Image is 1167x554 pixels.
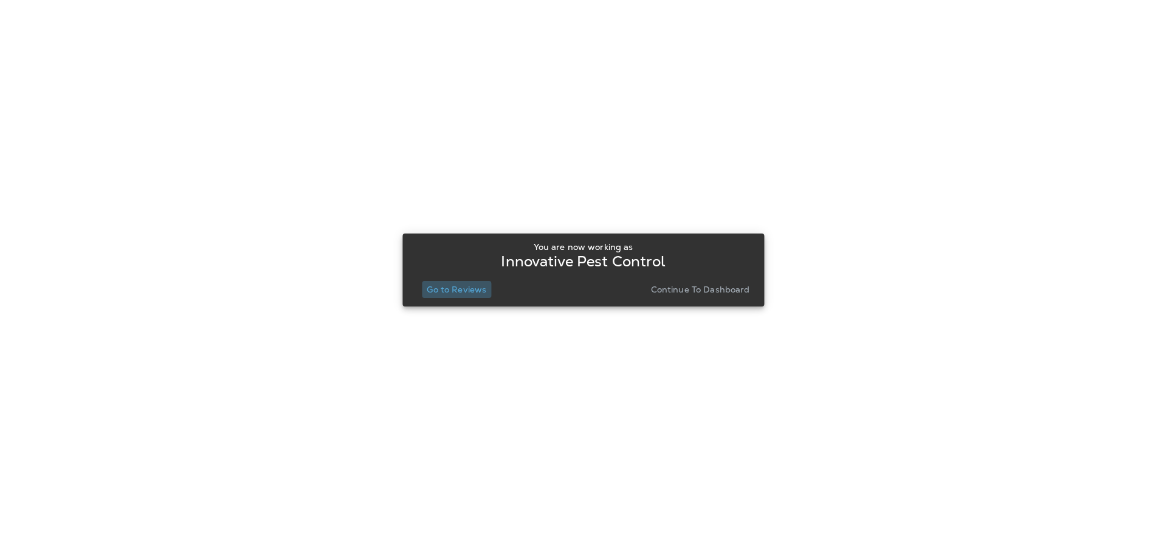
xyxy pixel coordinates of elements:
[651,285,750,294] p: Continue to Dashboard
[427,285,486,294] p: Go to Reviews
[422,281,491,298] button: Go to Reviews
[646,281,755,298] button: Continue to Dashboard
[501,257,666,266] p: Innovative Pest Control
[534,242,633,252] p: You are now working as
